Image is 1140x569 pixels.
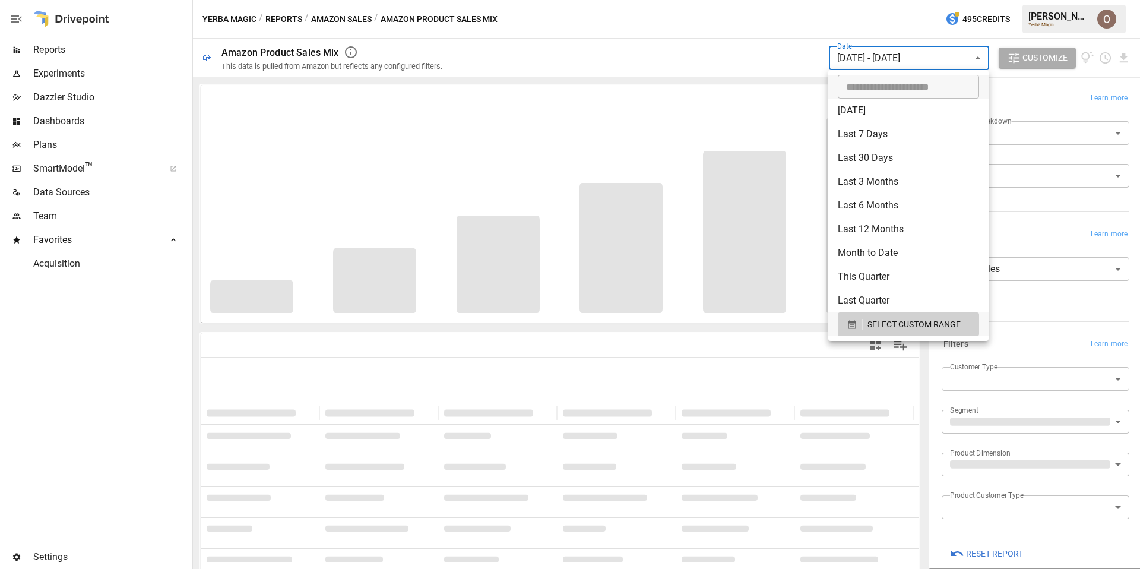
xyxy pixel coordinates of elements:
li: Last 12 Months [828,217,989,241]
button: SELECT CUSTOM RANGE [838,312,979,336]
li: Last Quarter [828,289,989,312]
li: Last 7 Days [828,122,989,146]
li: Last 3 Months [828,170,989,194]
li: Last 30 Days [828,146,989,170]
li: Last 6 Months [828,194,989,217]
li: Month to Date [828,241,989,265]
li: This Quarter [828,265,989,289]
span: SELECT CUSTOM RANGE [867,317,961,332]
li: [DATE] [828,99,989,122]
